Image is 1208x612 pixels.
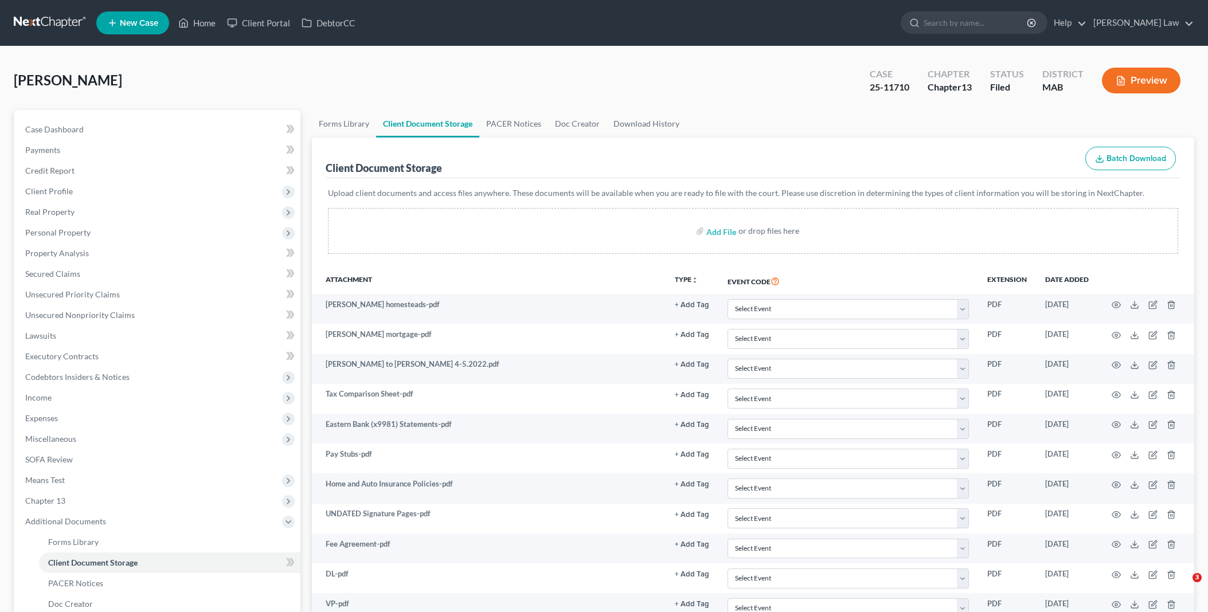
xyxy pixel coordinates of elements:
[25,516,106,526] span: Additional Documents
[1036,268,1098,294] th: Date added
[296,13,361,33] a: DebtorCC
[16,346,300,367] a: Executory Contracts
[675,331,709,339] button: + Add Tag
[1036,444,1098,473] td: [DATE]
[312,504,666,533] td: UNDATED Signature Pages-pdf
[25,124,84,134] span: Case Dashboard
[25,186,73,196] span: Client Profile
[675,568,709,579] a: + Add Tag
[312,268,666,294] th: Attachment
[675,421,709,429] button: + Add Tag
[1042,68,1084,81] div: District
[25,393,52,402] span: Income
[675,571,709,578] button: + Add Tag
[326,161,442,175] div: Client Document Storage
[25,289,120,299] span: Unsecured Priority Claims
[312,294,666,324] td: [PERSON_NAME] homesteads-pdf
[675,391,709,399] button: + Add Tag
[1102,68,1180,93] button: Preview
[738,225,799,237] div: or drop files here
[675,511,709,519] button: + Add Tag
[978,354,1036,384] td: PDF
[312,563,666,593] td: DL-pdf
[328,187,1178,199] p: Upload client documents and access files anywhere. These documents will be available when you are...
[928,81,972,94] div: Chapter
[675,539,709,550] a: + Add Tag
[16,160,300,181] a: Credit Report
[16,140,300,160] a: Payments
[16,243,300,264] a: Property Analysis
[675,299,709,310] a: + Add Tag
[25,454,73,464] span: SOFA Review
[39,532,300,552] a: Forms Library
[675,451,709,458] button: + Add Tag
[25,372,130,382] span: Codebtors Insiders & Notices
[1193,573,1202,582] span: 3
[1036,294,1098,324] td: [DATE]
[675,276,698,284] button: TYPEunfold_more
[25,145,60,155] span: Payments
[607,110,686,138] a: Download History
[48,558,138,567] span: Client Document Storage
[48,599,93,609] span: Doc Creator
[16,264,300,284] a: Secured Claims
[978,533,1036,563] td: PDF
[1085,147,1176,171] button: Batch Download
[675,478,709,489] a: + Add Tag
[312,354,666,384] td: [PERSON_NAME] to [PERSON_NAME] 4-5.2022.pdf
[675,389,709,399] a: + Add Tag
[675,359,709,370] a: + Add Tag
[16,305,300,325] a: Unsecured Nonpriority Claims
[25,207,75,217] span: Real Property
[928,68,972,81] div: Chapter
[675,601,709,608] button: + Add Tag
[675,329,709,340] a: + Add Tag
[1048,13,1086,33] a: Help
[675,541,709,548] button: + Add Tag
[1042,81,1084,94] div: MAB
[312,384,666,414] td: Tax Comparison Sheet-pdf
[1036,504,1098,533] td: [DATE]
[14,72,122,88] span: [PERSON_NAME]
[312,533,666,563] td: Fee Agreement-pdf
[691,277,698,284] i: unfold_more
[1036,354,1098,384] td: [DATE]
[376,110,479,138] a: Client Document Storage
[312,473,666,503] td: Home and Auto Insurance Policies-pdf
[978,268,1036,294] th: Extension
[25,331,56,340] span: Lawsuits
[675,301,709,309] button: + Add Tag
[978,563,1036,593] td: PDF
[924,12,1029,33] input: Search by name...
[16,325,300,346] a: Lawsuits
[25,227,91,237] span: Personal Property
[978,504,1036,533] td: PDF
[312,110,376,138] a: Forms Library
[25,269,80,278] span: Secured Claims
[978,444,1036,473] td: PDF
[675,481,709,488] button: + Add Tag
[675,598,709,609] a: + Add Tag
[479,110,548,138] a: PACER Notices
[978,324,1036,354] td: PDF
[1036,414,1098,444] td: [DATE]
[870,68,909,81] div: Case
[1036,563,1098,593] td: [DATE]
[25,496,65,505] span: Chapter 13
[312,414,666,444] td: Eastern Bank (x9981) Statements-pdf
[25,434,76,444] span: Miscellaneous
[312,324,666,354] td: [PERSON_NAME] mortgage-pdf
[16,284,300,305] a: Unsecured Priority Claims
[675,419,709,430] a: + Add Tag
[25,475,65,485] span: Means Test
[978,294,1036,324] td: PDF
[48,537,99,547] span: Forms Library
[25,351,99,361] span: Executory Contracts
[675,508,709,519] a: + Add Tag
[25,413,58,423] span: Expenses
[961,81,972,92] span: 13
[1036,324,1098,354] td: [DATE]
[1169,573,1197,601] iframe: Intercom live chat
[675,361,709,368] button: + Add Tag
[173,13,221,33] a: Home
